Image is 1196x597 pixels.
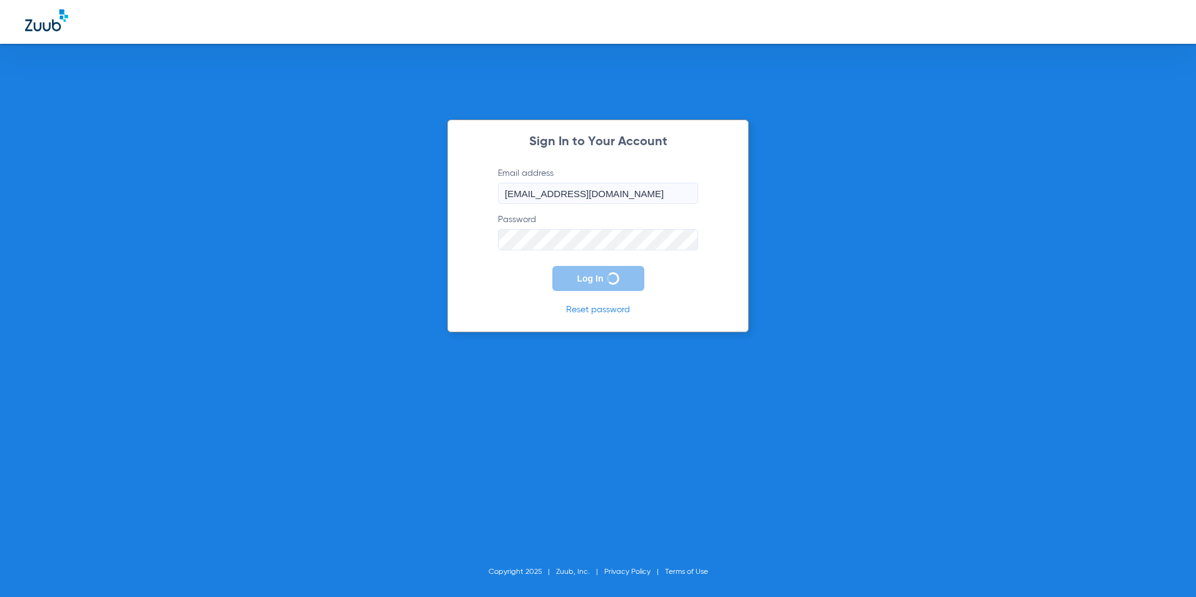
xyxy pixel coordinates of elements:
input: Email address [498,183,698,204]
label: Email address [498,167,698,204]
a: Terms of Use [665,568,708,576]
a: Privacy Policy [604,568,651,576]
span: Log In [577,273,604,283]
img: Zuub Logo [25,9,68,31]
li: Zuub, Inc. [556,566,604,578]
li: Copyright 2025 [489,566,556,578]
input: Password [498,229,698,250]
a: Reset password [566,305,630,314]
label: Password [498,213,698,250]
h2: Sign In to Your Account [479,136,717,148]
button: Log In [552,266,644,291]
